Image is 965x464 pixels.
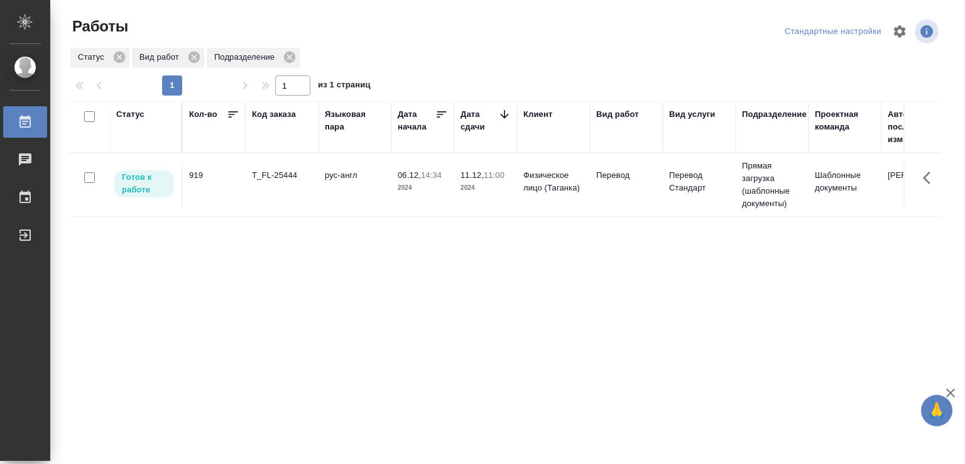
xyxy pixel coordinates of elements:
span: из 1 страниц [318,77,371,96]
span: 🙏 [926,397,947,424]
td: [PERSON_NAME] [881,163,954,207]
div: Вид работ [596,108,639,121]
p: 06.12, [398,170,421,180]
div: Статус [116,108,144,121]
div: Подразделение [742,108,807,121]
p: 2024 [461,182,511,194]
p: 14:34 [421,170,442,180]
p: Подразделение [214,51,279,64]
td: 919 [183,163,246,207]
p: Перевод Стандарт [669,169,729,194]
div: Код заказа [252,108,296,121]
td: рус-англ [319,163,391,207]
p: Статус [78,51,109,64]
div: Дата сдачи [461,108,498,133]
p: 11:00 [484,170,504,180]
div: Вид работ [132,48,204,68]
div: split button [782,22,885,41]
p: Перевод [596,169,657,182]
div: Исполнитель может приступить к работе [113,169,175,199]
p: Готов к работе [122,171,166,196]
span: Посмотреть информацию [915,19,941,43]
div: Автор последнего изменения [888,108,948,146]
div: Языковая пара [325,108,385,133]
p: Физическое лицо (Таганка) [523,169,584,194]
td: Прямая загрузка (шаблонные документы) [736,153,809,216]
div: T_FL-25444 [252,169,312,182]
button: Здесь прячутся важные кнопки [915,163,946,193]
div: Кол-во [189,108,217,121]
span: Работы [69,16,128,36]
p: 11.12, [461,170,484,180]
td: Шаблонные документы [809,163,881,207]
p: 2024 [398,182,448,194]
div: Подразделение [207,48,300,68]
div: Проектная команда [815,108,875,133]
div: Вид услуги [669,108,716,121]
span: Настроить таблицу [885,16,915,47]
div: Клиент [523,108,552,121]
div: Статус [70,48,129,68]
p: Вид работ [139,51,183,64]
div: Дата начала [398,108,435,133]
button: 🙏 [921,395,952,426]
